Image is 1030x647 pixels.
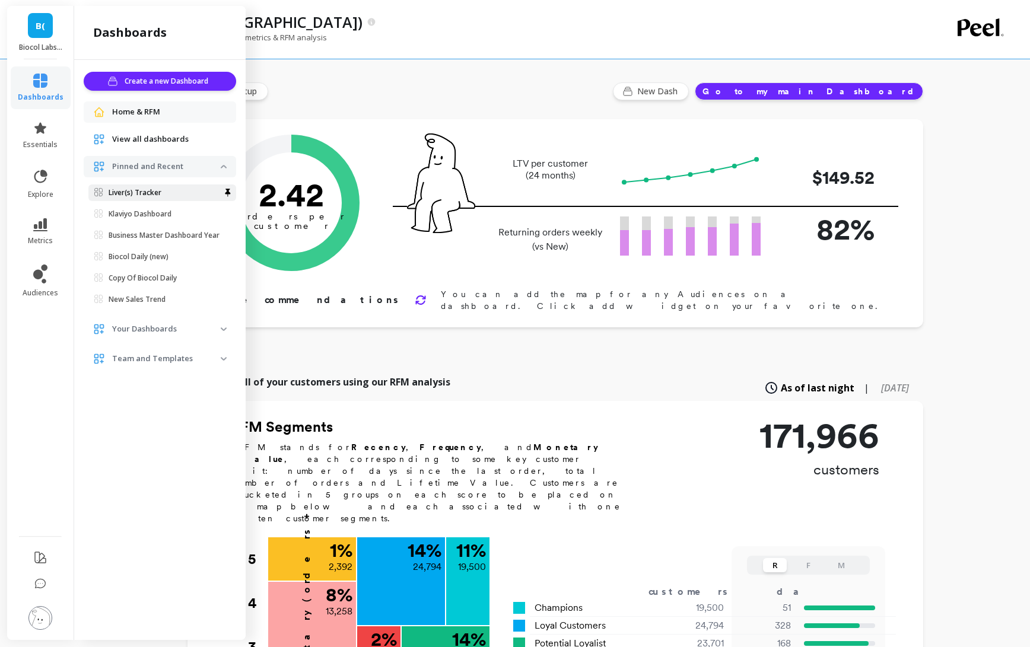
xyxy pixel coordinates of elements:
button: M [829,558,853,572]
tspan: customer [254,221,329,231]
p: 14 % [408,541,441,560]
span: dashboards [18,93,63,102]
p: customers [759,460,879,479]
p: 171,966 [759,417,879,453]
text: 2.42 [259,175,324,214]
span: | [864,381,869,395]
img: down caret icon [221,327,227,331]
p: Biocol Labs (US) [19,43,62,52]
img: down caret icon [221,165,227,168]
p: Recommendations [228,293,400,307]
p: Business Master Dashboard Year [109,231,220,240]
span: B( [36,19,45,33]
p: RFM stands for , , and , each corresponding to some key customer trait: number of days since the ... [231,441,635,524]
div: 4 [248,581,267,625]
span: audiences [23,288,58,298]
span: As of last night [781,381,854,395]
span: Champions [535,601,583,615]
span: explore [28,190,53,199]
p: 2,392 [329,560,352,574]
span: [DATE] [881,381,909,394]
div: 19,500 [654,601,739,615]
div: days [777,585,825,599]
p: 24,794 [413,560,441,574]
button: R [763,558,787,572]
img: navigation item icon [93,133,105,145]
span: Home & RFM [112,106,160,118]
b: Recency [351,442,406,452]
p: 19,500 [458,560,486,574]
div: customers [648,585,745,599]
h2: RFM Segments [231,417,635,436]
span: New Dash [637,85,681,97]
a: View all dashboards [112,133,227,145]
p: 1 % [330,541,352,560]
p: Your Dashboards [112,323,221,335]
p: Explore all of your customers using our RFM analysis [202,375,450,389]
img: profile picture [28,606,52,630]
div: 5 [248,537,267,581]
button: New Dash [613,82,689,100]
b: Frequency [419,442,481,452]
p: Copy Of Biocol Daily [109,273,177,283]
img: down caret icon [221,357,227,361]
button: Create a new Dashboard [84,72,236,91]
img: navigation item icon [93,323,105,335]
p: 328 [739,619,791,633]
p: Liver(s) Tracker [109,188,161,197]
p: 82% [780,207,875,251]
p: Returning orders weekly (vs New) [495,225,606,254]
span: View all dashboards [112,133,189,145]
span: essentials [23,140,58,149]
img: pal seatted on line [407,133,475,233]
img: navigation item icon [93,353,105,365]
button: Go to my main Dashboard [695,82,923,100]
p: $149.52 [780,164,875,191]
p: You can add the map for any Audiences on a dashboard. Click add widget on your favorite one. [441,288,885,312]
tspan: orders per [237,211,345,222]
p: Pinned and Recent [112,161,221,173]
img: navigation item icon [93,161,105,173]
p: Team and Templates [112,353,221,365]
span: Create a new Dashboard [125,75,212,87]
img: navigation item icon [93,106,105,118]
p: 8 % [326,585,352,604]
span: Loyal Customers [535,619,606,633]
p: LTV per customer (24 months) [495,158,606,181]
span: metrics [28,236,53,246]
button: F [796,558,820,572]
p: New Sales Trend [109,295,166,304]
p: 51 [739,601,791,615]
h2: dashboards [93,24,167,41]
p: Biocol Daily (new) [109,252,169,262]
div: 24,794 [654,619,739,633]
p: 11 % [456,541,486,560]
p: Klaviyo Dashboard [109,209,171,219]
p: 13,258 [326,604,352,619]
